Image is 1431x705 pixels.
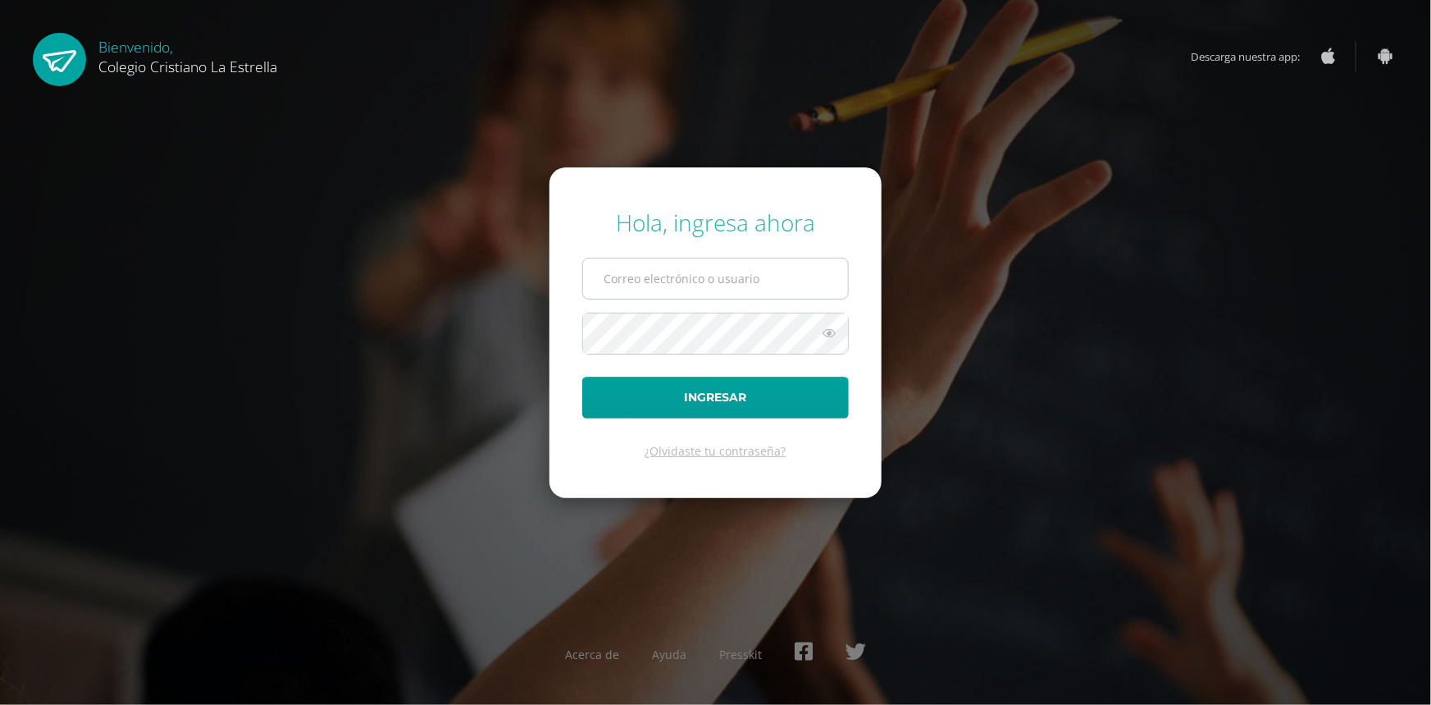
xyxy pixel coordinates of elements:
[583,259,848,299] input: Correo electrónico o usuario
[98,33,277,76] div: Bienvenido,
[652,647,686,662] a: Ayuda
[565,647,619,662] a: Acerca de
[98,57,277,76] span: Colegio Cristiano La Estrella
[719,647,762,662] a: Presskit
[582,207,849,238] div: Hola, ingresa ahora
[582,377,849,419] button: Ingresar
[1192,41,1317,72] span: Descarga nuestra app:
[645,443,786,459] a: ¿Olvidaste tu contraseña?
